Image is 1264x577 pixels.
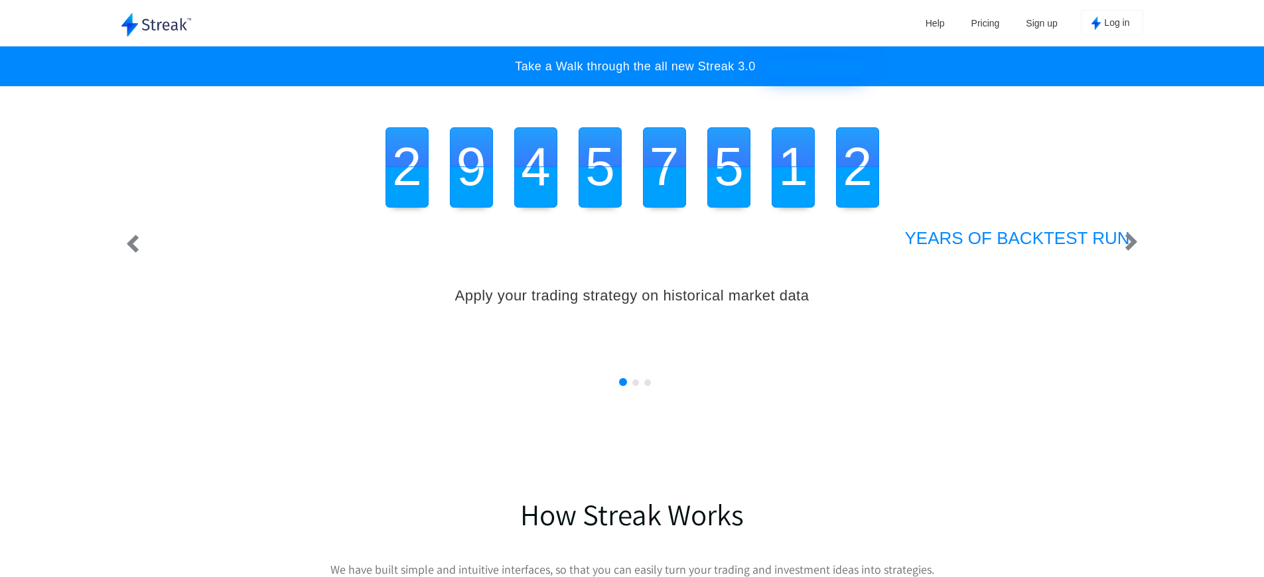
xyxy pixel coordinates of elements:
span: 5 [585,136,615,197]
div: Apply your trading strategy on historical market data [135,270,1130,308]
img: right_arrow [1125,233,1137,251]
img: logo [121,13,192,36]
span: 2 [392,137,422,198]
span: 2 [843,137,873,198]
span: 1 [778,137,808,198]
img: kite_logo [1091,17,1101,30]
button: right_arrow [1119,232,1143,253]
button: Log in [1081,10,1143,35]
span: 5 [714,136,744,197]
span: 2 [392,136,422,197]
img: left_arrow [127,235,139,253]
span: 1 [778,136,808,197]
a: Help [919,13,951,33]
span: 2 [843,136,873,197]
span: 4 [521,137,551,198]
button: WATCH NOW [766,58,865,76]
span: 9 [456,136,486,197]
span: 5 [714,137,744,198]
span: 5 [585,137,615,198]
a: Pricing [965,13,1007,33]
a: Sign up [1019,13,1064,33]
h1: How Streak Works [121,495,1143,534]
button: left_arrow [121,232,145,253]
h3: YEARS OF BACKTEST RUN [904,228,1129,249]
span: 7 [650,136,679,197]
span: 7 [650,137,679,198]
span: Log in [1104,17,1129,30]
p: Take a Walk through the all new Streak 3.0 [502,60,756,74]
span: 9 [456,137,486,198]
span: 4 [521,136,551,197]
